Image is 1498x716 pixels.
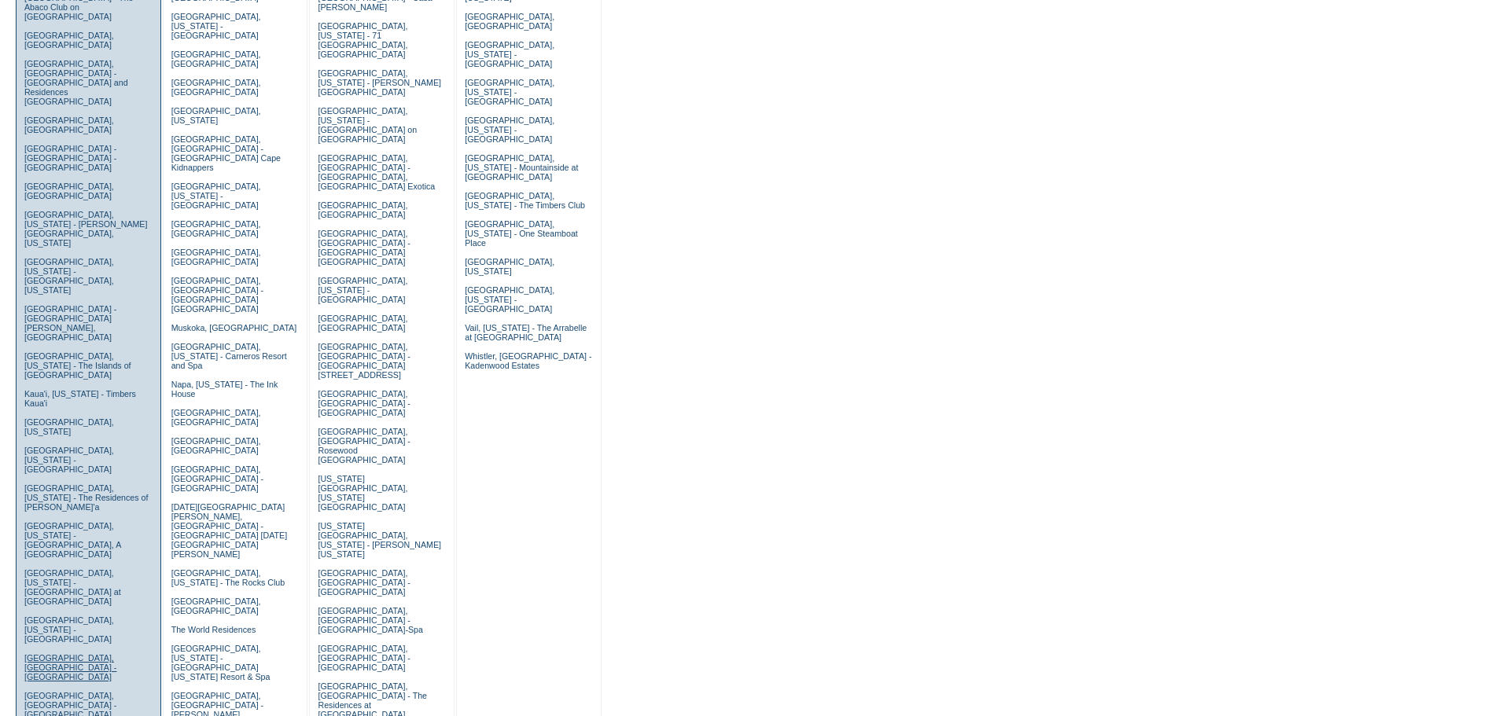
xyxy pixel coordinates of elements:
a: Whistler, [GEOGRAPHIC_DATA] - Kadenwood Estates [465,351,591,370]
a: [GEOGRAPHIC_DATA], [US_STATE] - [GEOGRAPHIC_DATA] [465,116,554,144]
a: Napa, [US_STATE] - The Ink House [171,380,278,398]
a: [GEOGRAPHIC_DATA], [GEOGRAPHIC_DATA] - [GEOGRAPHIC_DATA] and Residences [GEOGRAPHIC_DATA] [24,59,128,106]
a: [GEOGRAPHIC_DATA], [US_STATE] - [GEOGRAPHIC_DATA] [US_STATE] Resort & Spa [171,644,271,681]
a: [GEOGRAPHIC_DATA], [US_STATE] - [GEOGRAPHIC_DATA] [465,40,554,68]
a: [GEOGRAPHIC_DATA], [US_STATE] - One Steamboat Place [465,219,578,248]
a: [GEOGRAPHIC_DATA], [US_STATE] - The Rocks Club [171,568,285,587]
a: [GEOGRAPHIC_DATA], [US_STATE] - [PERSON_NAME][GEOGRAPHIC_DATA] [318,68,441,97]
a: [DATE][GEOGRAPHIC_DATA][PERSON_NAME], [GEOGRAPHIC_DATA] - [GEOGRAPHIC_DATA] [DATE][GEOGRAPHIC_DAT... [171,502,287,559]
a: [GEOGRAPHIC_DATA], [US_STATE] [171,106,261,125]
a: [GEOGRAPHIC_DATA], [GEOGRAPHIC_DATA] [24,31,114,50]
a: [GEOGRAPHIC_DATA], [GEOGRAPHIC_DATA] - [GEOGRAPHIC_DATA] [318,389,410,417]
a: [GEOGRAPHIC_DATA], [US_STATE] - [GEOGRAPHIC_DATA] [465,78,554,106]
a: [GEOGRAPHIC_DATA], [US_STATE] [24,417,114,436]
a: [GEOGRAPHIC_DATA], [GEOGRAPHIC_DATA] [318,200,407,219]
a: [GEOGRAPHIC_DATA], [US_STATE] - [GEOGRAPHIC_DATA] [171,182,261,210]
a: [GEOGRAPHIC_DATA], [GEOGRAPHIC_DATA] [171,436,261,455]
a: Vail, [US_STATE] - The Arrabelle at [GEOGRAPHIC_DATA] [465,323,587,342]
a: [GEOGRAPHIC_DATA], [GEOGRAPHIC_DATA] - [GEOGRAPHIC_DATA][STREET_ADDRESS] [318,342,410,380]
a: [GEOGRAPHIC_DATA], [US_STATE] - Carneros Resort and Spa [171,342,287,370]
a: [GEOGRAPHIC_DATA], [US_STATE] - [PERSON_NAME][GEOGRAPHIC_DATA], [US_STATE] [24,210,148,248]
a: [GEOGRAPHIC_DATA], [US_STATE] - Mountainside at [GEOGRAPHIC_DATA] [465,153,578,182]
a: [GEOGRAPHIC_DATA], [GEOGRAPHIC_DATA] - [GEOGRAPHIC_DATA]-Spa [318,606,422,634]
a: [GEOGRAPHIC_DATA], [US_STATE] - The Islands of [GEOGRAPHIC_DATA] [24,351,131,380]
a: [GEOGRAPHIC_DATA], [US_STATE] - The Residences of [PERSON_NAME]'a [24,483,149,512]
a: [GEOGRAPHIC_DATA], [US_STATE] - [GEOGRAPHIC_DATA] [318,276,407,304]
a: [GEOGRAPHIC_DATA], [GEOGRAPHIC_DATA] [24,116,114,134]
a: [GEOGRAPHIC_DATA], [GEOGRAPHIC_DATA] - [GEOGRAPHIC_DATA] [318,568,410,597]
a: [GEOGRAPHIC_DATA], [US_STATE] - [GEOGRAPHIC_DATA] [171,12,261,40]
a: [GEOGRAPHIC_DATA], [GEOGRAPHIC_DATA] [171,248,261,266]
a: [GEOGRAPHIC_DATA], [GEOGRAPHIC_DATA] - [GEOGRAPHIC_DATA] Cape Kidnappers [171,134,281,172]
a: [GEOGRAPHIC_DATA], [US_STATE] - [GEOGRAPHIC_DATA] at [GEOGRAPHIC_DATA] [24,568,121,606]
a: [GEOGRAPHIC_DATA], [US_STATE] [465,257,554,276]
a: [GEOGRAPHIC_DATA], [GEOGRAPHIC_DATA] - [GEOGRAPHIC_DATA] [24,653,116,681]
a: [GEOGRAPHIC_DATA], [GEOGRAPHIC_DATA] - [GEOGRAPHIC_DATA] [318,644,410,672]
a: [GEOGRAPHIC_DATA], [US_STATE] - [GEOGRAPHIC_DATA] [465,285,554,314]
a: [GEOGRAPHIC_DATA], [GEOGRAPHIC_DATA] [171,219,261,238]
a: [GEOGRAPHIC_DATA], [GEOGRAPHIC_DATA] [171,597,261,615]
a: [GEOGRAPHIC_DATA], [GEOGRAPHIC_DATA] - [GEOGRAPHIC_DATA], [GEOGRAPHIC_DATA] Exotica [318,153,435,191]
a: [GEOGRAPHIC_DATA], [US_STATE] - [GEOGRAPHIC_DATA] [24,446,114,474]
a: [US_STATE][GEOGRAPHIC_DATA], [US_STATE][GEOGRAPHIC_DATA] [318,474,407,512]
a: Muskoka, [GEOGRAPHIC_DATA] [171,323,296,332]
a: [GEOGRAPHIC_DATA], [GEOGRAPHIC_DATA] [318,314,407,332]
a: [GEOGRAPHIC_DATA], [GEOGRAPHIC_DATA] - [GEOGRAPHIC_DATA] [GEOGRAPHIC_DATA] [318,229,410,266]
a: [GEOGRAPHIC_DATA], [GEOGRAPHIC_DATA] [171,50,261,68]
a: [GEOGRAPHIC_DATA], [US_STATE] - [GEOGRAPHIC_DATA], A [GEOGRAPHIC_DATA] [24,521,121,559]
a: The World Residences [171,625,256,634]
a: [GEOGRAPHIC_DATA], [GEOGRAPHIC_DATA] - Rosewood [GEOGRAPHIC_DATA] [318,427,410,464]
a: [GEOGRAPHIC_DATA], [GEOGRAPHIC_DATA] [24,182,114,200]
a: Kaua'i, [US_STATE] - Timbers Kaua'i [24,389,136,408]
a: [GEOGRAPHIC_DATA] - [GEOGRAPHIC_DATA][PERSON_NAME], [GEOGRAPHIC_DATA] [24,304,116,342]
a: [GEOGRAPHIC_DATA], [GEOGRAPHIC_DATA] - [GEOGRAPHIC_DATA] [171,464,263,493]
a: [GEOGRAPHIC_DATA], [US_STATE] - [GEOGRAPHIC_DATA] [24,615,114,644]
a: [GEOGRAPHIC_DATA], [GEOGRAPHIC_DATA] [465,12,554,31]
a: [GEOGRAPHIC_DATA], [US_STATE] - [GEOGRAPHIC_DATA], [US_STATE] [24,257,114,295]
a: [GEOGRAPHIC_DATA], [GEOGRAPHIC_DATA] [171,408,261,427]
a: [GEOGRAPHIC_DATA], [GEOGRAPHIC_DATA] [171,78,261,97]
a: [US_STATE][GEOGRAPHIC_DATA], [US_STATE] - [PERSON_NAME] [US_STATE] [318,521,441,559]
a: [GEOGRAPHIC_DATA], [GEOGRAPHIC_DATA] - [GEOGRAPHIC_DATA] [GEOGRAPHIC_DATA] [171,276,263,314]
a: [GEOGRAPHIC_DATA] - [GEOGRAPHIC_DATA] - [GEOGRAPHIC_DATA] [24,144,116,172]
a: [GEOGRAPHIC_DATA], [US_STATE] - 71 [GEOGRAPHIC_DATA], [GEOGRAPHIC_DATA] [318,21,407,59]
a: [GEOGRAPHIC_DATA], [US_STATE] - [GEOGRAPHIC_DATA] on [GEOGRAPHIC_DATA] [318,106,417,144]
a: [GEOGRAPHIC_DATA], [US_STATE] - The Timbers Club [465,191,585,210]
